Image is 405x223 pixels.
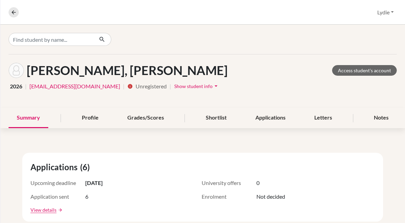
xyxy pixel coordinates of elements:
img: Rongqi Zhang's avatar [9,63,24,78]
a: Access student's account [332,65,397,76]
span: 2026 [10,82,22,90]
div: Profile [74,108,107,128]
span: 6 [85,193,88,201]
button: Show student infoarrow_drop_down [174,81,220,91]
span: | [25,82,27,90]
div: Summary [9,108,48,128]
span: [DATE] [85,179,103,187]
span: Unregistered [136,82,167,90]
span: | [123,82,125,90]
span: | [169,82,171,90]
div: Shortlist [198,108,235,128]
span: Application sent [30,193,85,201]
a: arrow_forward [56,208,63,212]
span: Not decided [256,193,285,201]
h1: [PERSON_NAME], [PERSON_NAME] [27,63,228,78]
div: Notes [366,108,397,128]
span: (6) [80,161,92,173]
a: [EMAIL_ADDRESS][DOMAIN_NAME] [29,82,120,90]
span: Applications [30,161,80,173]
span: Upcoming deadline [30,179,85,187]
div: Letters [306,108,340,128]
span: University offers [202,179,256,187]
div: Applications [247,108,294,128]
i: info [127,84,133,89]
div: Grades/Scores [119,108,172,128]
span: 0 [256,179,260,187]
i: arrow_drop_down [213,83,219,89]
button: Lydie [374,6,397,19]
span: Show student info [174,83,213,89]
input: Find student by name... [9,33,93,46]
a: View details [30,206,56,213]
span: Enrolment [202,193,256,201]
